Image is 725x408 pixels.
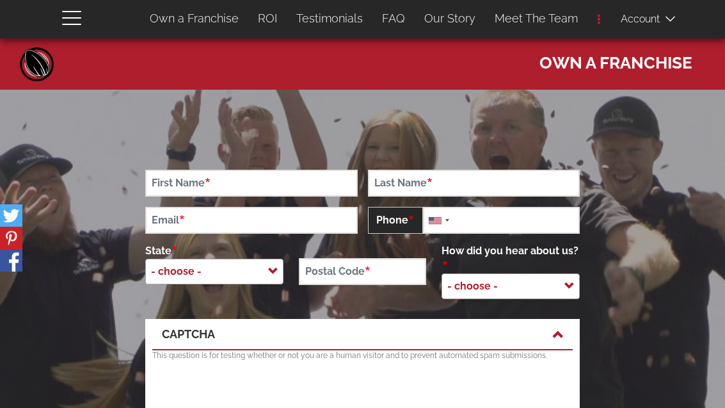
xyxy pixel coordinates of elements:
[140,5,248,32] a: Own a Franchise
[485,5,587,32] a: Meet The Team
[145,259,283,284] span: - choose -
[415,5,485,32] a: Our Story
[442,245,578,272] span: How did you hear about us?
[539,47,692,74] span: Own a Franchise
[424,208,453,233] div: United States: +1
[248,5,287,32] a: ROI
[145,170,358,197] input: First Name
[145,245,178,257] span: State
[299,258,427,285] input: Postal Code
[146,259,214,284] span: - choose -
[18,45,56,83] a: Home
[442,273,511,299] span: - choose -
[287,5,372,32] a: Testimonials
[368,170,580,197] input: Last Name
[442,273,580,299] span: - choose -
[368,207,423,234] span: Phone
[152,350,573,361] p: This question is for testing whether or not you are a human visitor and to prevent automated spam...
[372,5,415,32] a: FAQ
[162,326,564,343] a: CAPTCHA
[145,207,358,234] input: Email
